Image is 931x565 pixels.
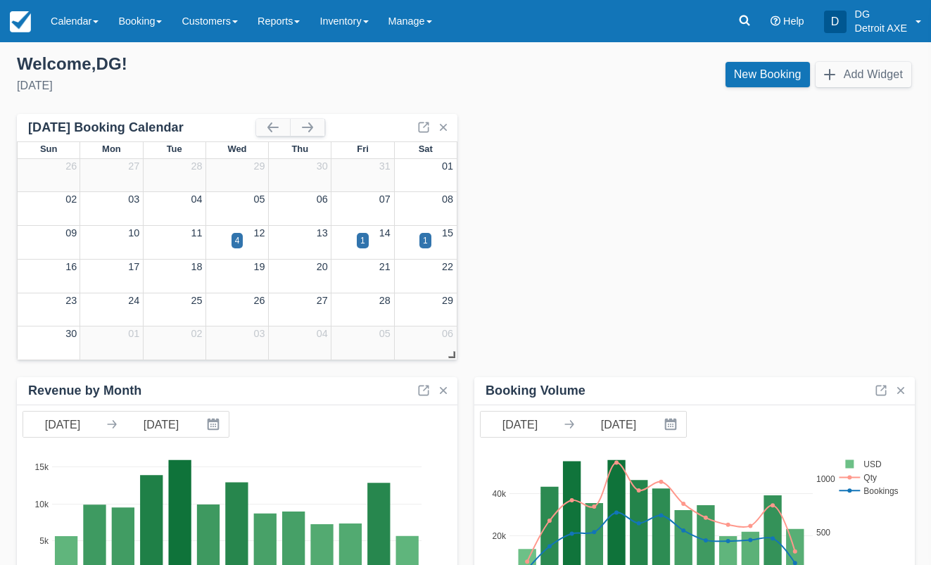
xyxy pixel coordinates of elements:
[442,295,453,306] a: 29
[128,160,139,172] a: 27
[771,16,780,26] i: Help
[227,144,246,154] span: Wed
[65,227,77,239] a: 09
[442,227,453,239] a: 15
[191,227,202,239] a: 11
[291,144,308,154] span: Thu
[317,160,328,172] a: 30
[579,412,658,437] input: End Date
[28,383,141,399] div: Revenue by Month
[486,383,585,399] div: Booking Volume
[254,295,265,306] a: 26
[855,7,907,21] p: DG
[17,53,455,75] div: Welcome , DG !
[40,144,57,154] span: Sun
[65,295,77,306] a: 23
[317,227,328,239] a: 13
[379,295,391,306] a: 28
[191,160,202,172] a: 28
[379,261,391,272] a: 21
[191,295,202,306] a: 25
[317,193,328,205] a: 06
[254,227,265,239] a: 12
[17,77,455,94] div: [DATE]
[254,160,265,172] a: 29
[317,328,328,339] a: 04
[379,227,391,239] a: 14
[167,144,182,154] span: Tue
[235,234,240,247] div: 4
[28,120,256,136] div: [DATE] Booking Calendar
[317,295,328,306] a: 27
[254,261,265,272] a: 19
[442,193,453,205] a: 08
[23,412,102,437] input: Start Date
[824,11,847,33] div: D
[379,160,391,172] a: 31
[128,227,139,239] a: 10
[122,412,201,437] input: End Date
[442,160,453,172] a: 01
[191,328,202,339] a: 02
[10,11,31,32] img: checkfront-main-nav-mini-logo.png
[360,234,365,247] div: 1
[379,193,391,205] a: 07
[191,261,202,272] a: 18
[128,328,139,339] a: 01
[783,15,804,27] span: Help
[201,412,229,437] button: Interact with the calendar and add the check-in date for your trip.
[128,193,139,205] a: 03
[254,193,265,205] a: 05
[128,261,139,272] a: 17
[855,21,907,35] p: Detroit AXE
[65,193,77,205] a: 02
[816,62,911,87] button: Add Widget
[254,328,265,339] a: 03
[379,328,391,339] a: 05
[317,261,328,272] a: 20
[357,144,369,154] span: Fri
[481,412,559,437] input: Start Date
[423,234,428,247] div: 1
[65,328,77,339] a: 30
[191,193,202,205] a: 04
[442,328,453,339] a: 06
[65,261,77,272] a: 16
[65,160,77,172] a: 26
[442,261,453,272] a: 22
[726,62,810,87] a: New Booking
[658,412,686,437] button: Interact with the calendar and add the check-in date for your trip.
[419,144,433,154] span: Sat
[102,144,121,154] span: Mon
[128,295,139,306] a: 24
